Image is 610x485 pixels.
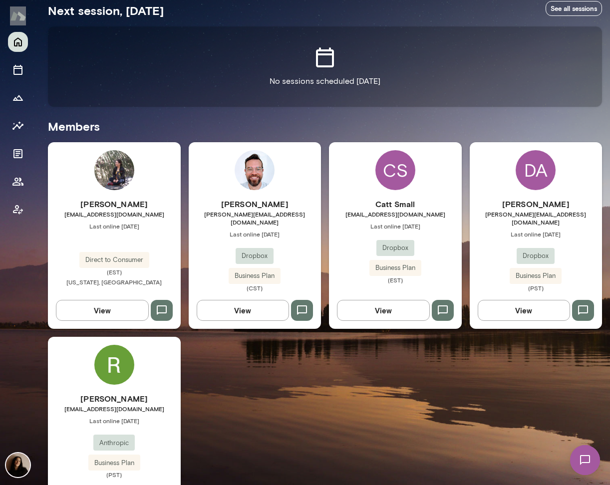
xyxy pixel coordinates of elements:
[189,198,321,210] h6: [PERSON_NAME]
[88,458,140,468] span: Business Plan
[48,222,181,230] span: Last online [DATE]
[189,230,321,238] span: Last online [DATE]
[329,210,462,218] span: [EMAIL_ADDRESS][DOMAIN_NAME]
[48,393,181,405] h6: [PERSON_NAME]
[470,230,603,238] span: Last online [DATE]
[516,150,556,190] div: DA
[229,271,281,281] span: Business Plan
[48,210,181,218] span: [EMAIL_ADDRESS][DOMAIN_NAME]
[235,150,275,190] img: Chris Meeks
[48,2,164,18] h5: Next session, [DATE]
[189,284,321,292] span: (CST)
[517,251,555,261] span: Dropbox
[6,453,30,477] img: Fiona Nodar
[94,345,134,385] img: Ryn Linthicum
[329,198,462,210] h6: Catt Small
[48,405,181,413] span: [EMAIL_ADDRESS][DOMAIN_NAME]
[510,271,562,281] span: Business Plan
[10,6,26,25] img: Mento
[189,210,321,226] span: [PERSON_NAME][EMAIL_ADDRESS][DOMAIN_NAME]
[369,263,421,273] span: Business Plan
[48,417,181,425] span: Last online [DATE]
[48,118,602,134] h5: Members
[8,60,28,80] button: Sessions
[93,438,135,448] span: Anthropic
[8,32,28,52] button: Home
[329,276,462,284] span: (EST)
[375,150,415,190] div: CS
[8,88,28,108] button: Growth Plan
[470,210,603,226] span: [PERSON_NAME][EMAIL_ADDRESS][DOMAIN_NAME]
[197,300,290,321] button: View
[329,222,462,230] span: Last online [DATE]
[8,116,28,136] button: Insights
[56,300,149,321] button: View
[48,268,181,276] span: (EST)
[337,300,430,321] button: View
[376,243,414,253] span: Dropbox
[8,172,28,192] button: Members
[79,255,149,265] span: Direct to Consumer
[94,150,134,190] img: Jenesis M Gallego
[470,198,603,210] h6: [PERSON_NAME]
[546,1,602,16] a: See all sessions
[236,251,274,261] span: Dropbox
[270,75,380,87] p: No sessions scheduled [DATE]
[8,200,28,220] button: Client app
[48,471,181,479] span: (PST)
[8,144,28,164] button: Documents
[48,198,181,210] h6: [PERSON_NAME]
[478,300,571,321] button: View
[66,278,162,285] span: [US_STATE], [GEOGRAPHIC_DATA]
[470,284,603,292] span: (PST)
